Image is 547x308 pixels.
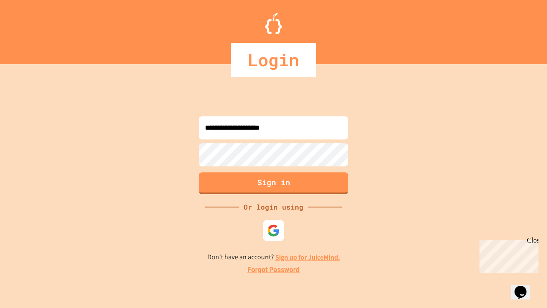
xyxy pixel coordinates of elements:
iframe: chat widget [476,237,538,273]
div: Or login using [239,202,308,212]
div: Login [231,43,316,77]
button: Sign in [199,172,348,194]
div: Chat with us now!Close [3,3,59,54]
a: Forgot Password [247,265,300,275]
iframe: chat widget [511,274,538,299]
img: Logo.svg [265,13,282,34]
img: google-icon.svg [267,224,280,237]
p: Don't have an account? [207,252,340,263]
a: Sign up for JuiceMind. [275,253,340,262]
